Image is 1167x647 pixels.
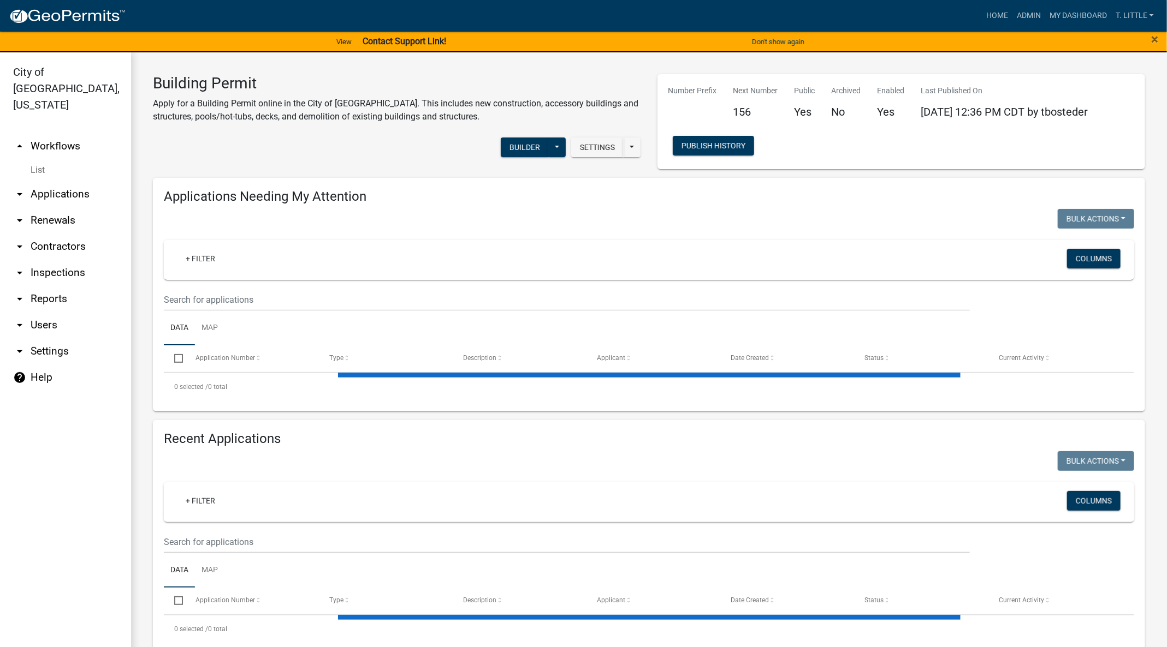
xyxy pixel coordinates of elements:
span: Type [329,354,343,362]
h5: Yes [878,105,905,118]
span: Date Created [731,596,769,604]
a: Map [195,553,224,588]
a: + Filter [177,491,224,511]
h5: 156 [733,105,778,118]
datatable-header-cell: Applicant [587,345,720,372]
a: Data [164,553,195,588]
span: Application Number [196,354,255,362]
i: arrow_drop_down [13,319,26,332]
wm-modal-confirm: Workflow Publish History [673,142,754,151]
datatable-header-cell: Status [855,345,988,372]
i: arrow_drop_down [13,292,26,305]
datatable-header-cell: Type [319,588,453,614]
span: × [1152,32,1159,47]
i: help [13,371,26,384]
span: Applicant [597,596,625,604]
datatable-header-cell: Select [164,345,185,372]
i: arrow_drop_down [13,345,26,358]
datatable-header-cell: Select [164,588,185,614]
h4: Applications Needing My Attention [164,189,1134,205]
i: arrow_drop_down [13,266,26,279]
a: + Filter [177,249,224,268]
p: Number Prefix [668,85,717,97]
datatable-header-cell: Date Created [720,588,854,614]
a: Admin [1012,5,1045,26]
span: Type [329,596,343,604]
i: arrow_drop_down [13,188,26,201]
button: Bulk Actions [1058,209,1134,229]
span: Current Activity [999,354,1044,362]
a: Map [195,311,224,346]
a: T. Little [1111,5,1158,26]
span: Date Created [731,354,769,362]
datatable-header-cell: Application Number [185,588,318,614]
i: arrow_drop_down [13,240,26,253]
datatable-header-cell: Type [319,345,453,372]
p: Public [795,85,815,97]
datatable-header-cell: Description [453,588,587,614]
input: Search for applications [164,289,970,311]
input: Search for applications [164,531,970,553]
p: Next Number [733,85,778,97]
a: Home [982,5,1012,26]
span: Current Activity [999,596,1044,604]
span: Description [463,596,496,604]
span: Application Number [196,596,255,604]
span: [DATE] 12:36 PM CDT by tbosteder [921,105,1088,118]
button: Close [1152,33,1159,46]
button: Settings [571,137,624,157]
a: View [332,33,356,51]
datatable-header-cell: Date Created [720,345,854,372]
strong: Contact Support Link! [363,36,446,46]
button: Columns [1067,249,1121,268]
p: Archived [832,85,861,97]
button: Builder [501,137,549,157]
datatable-header-cell: Applicant [587,588,720,614]
span: Status [865,596,884,604]
h3: Building Permit [153,74,641,93]
a: My Dashboard [1045,5,1111,26]
p: Enabled [878,85,905,97]
button: Columns [1067,491,1121,511]
i: arrow_drop_down [13,214,26,227]
h5: No [832,105,861,118]
datatable-header-cell: Status [855,588,988,614]
p: Last Published On [921,85,1088,97]
button: Bulk Actions [1058,451,1134,471]
span: Status [865,354,884,362]
span: Applicant [597,354,625,362]
div: 0 total [164,373,1134,400]
h5: Yes [795,105,815,118]
button: Don't show again [748,33,809,51]
button: Publish History [673,136,754,155]
datatable-header-cell: Current Activity [988,588,1122,614]
span: 0 selected / [174,625,208,633]
p: Apply for a Building Permit online in the City of [GEOGRAPHIC_DATA]. This includes new constructi... [153,97,641,123]
datatable-header-cell: Application Number [185,345,318,372]
div: 0 total [164,615,1134,643]
span: Description [463,354,496,362]
a: Data [164,311,195,346]
datatable-header-cell: Description [453,345,587,372]
i: arrow_drop_up [13,140,26,153]
h4: Recent Applications [164,431,1134,447]
span: 0 selected / [174,383,208,391]
datatable-header-cell: Current Activity [988,345,1122,372]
